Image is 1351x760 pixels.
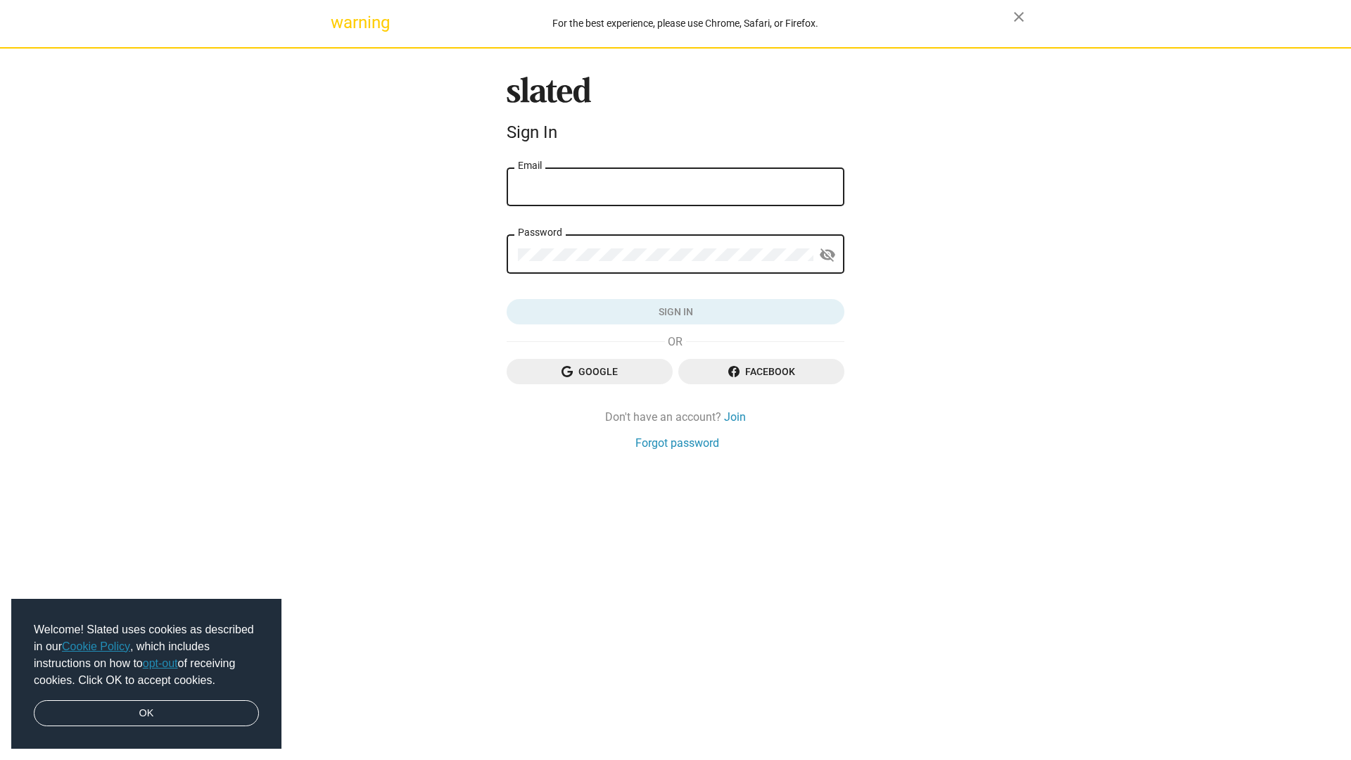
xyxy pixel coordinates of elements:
mat-icon: close [1010,8,1027,25]
a: opt-out [143,657,178,669]
div: Sign In [507,122,844,142]
a: Join [724,410,746,424]
sl-branding: Sign In [507,77,844,148]
div: cookieconsent [11,599,281,749]
mat-icon: visibility_off [819,244,836,266]
button: Google [507,359,673,384]
span: Google [518,359,661,384]
mat-icon: warning [331,14,348,31]
div: For the best experience, please use Chrome, Safari, or Firefox. [357,14,1013,33]
button: Facebook [678,359,844,384]
a: Forgot password [635,436,719,450]
button: Show password [813,241,842,270]
a: dismiss cookie message [34,700,259,727]
span: Welcome! Slated uses cookies as described in our , which includes instructions on how to of recei... [34,621,259,689]
div: Don't have an account? [507,410,844,424]
a: Cookie Policy [62,640,130,652]
span: Facebook [690,359,833,384]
